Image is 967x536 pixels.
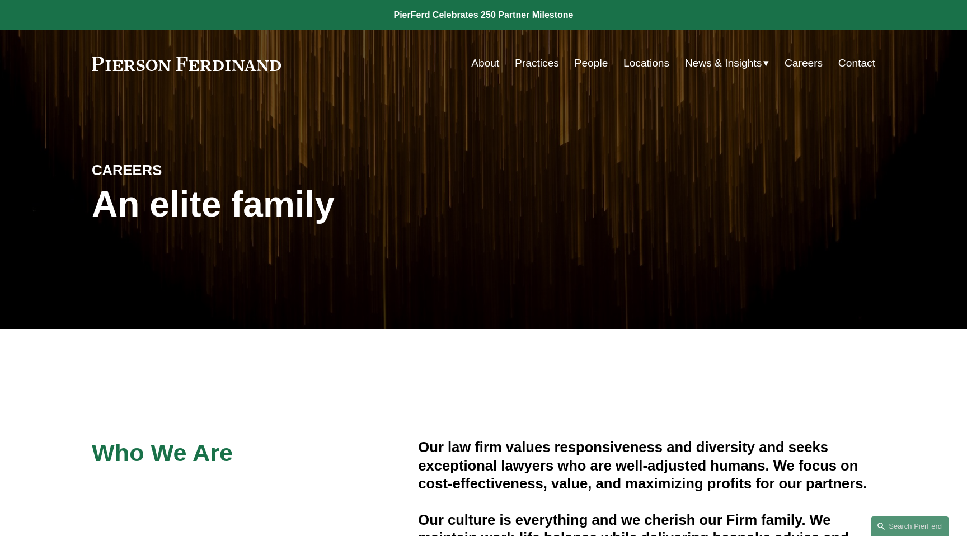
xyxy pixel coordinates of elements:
[623,53,669,74] a: Locations
[575,53,608,74] a: People
[92,184,483,225] h1: An elite family
[685,54,762,73] span: News & Insights
[871,516,949,536] a: Search this site
[515,53,559,74] a: Practices
[92,161,288,179] h4: CAREERS
[685,53,769,74] a: folder dropdown
[785,53,823,74] a: Careers
[471,53,499,74] a: About
[418,438,875,492] h4: Our law firm values responsiveness and diversity and seeks exceptional lawyers who are well-adjus...
[92,439,233,466] span: Who We Are
[838,53,875,74] a: Contact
